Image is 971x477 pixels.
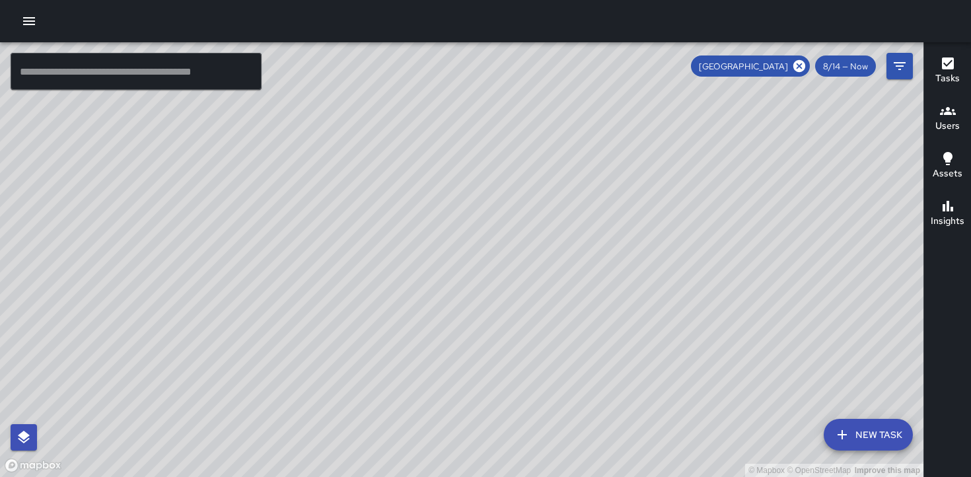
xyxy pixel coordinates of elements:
[824,419,913,451] button: New Task
[924,95,971,143] button: Users
[924,190,971,238] button: Insights
[931,214,964,229] h6: Insights
[691,55,810,77] div: [GEOGRAPHIC_DATA]
[691,61,796,72] span: [GEOGRAPHIC_DATA]
[886,53,913,79] button: Filters
[935,119,960,133] h6: Users
[924,48,971,95] button: Tasks
[924,143,971,190] button: Assets
[935,71,960,86] h6: Tasks
[815,61,876,72] span: 8/14 — Now
[933,166,962,181] h6: Assets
